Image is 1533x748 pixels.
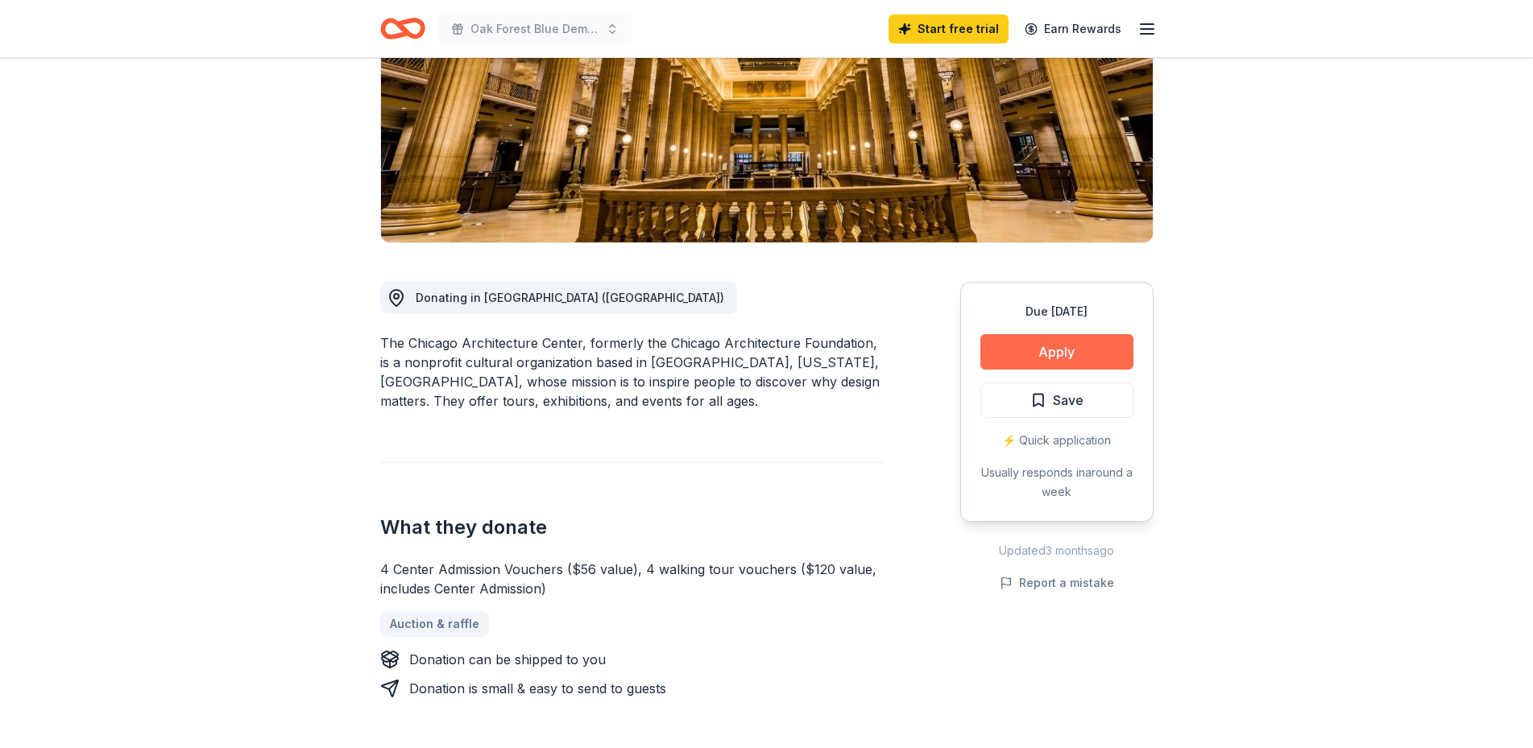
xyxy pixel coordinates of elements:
div: Usually responds in around a week [980,463,1133,502]
button: Report a mistake [1000,573,1114,593]
a: Earn Rewards [1015,14,1131,43]
div: Donation is small & easy to send to guests [409,679,666,698]
button: Save [980,382,1133,418]
button: Apply [980,334,1133,370]
span: Oak Forest Blue Demon 12U Fundraiser [470,19,599,39]
span: Save [1053,390,1083,411]
div: ⚡️ Quick application [980,431,1133,450]
a: Start free trial [889,14,1009,43]
button: Oak Forest Blue Demon 12U Fundraiser [438,13,632,45]
div: Donation can be shipped to you [409,650,606,669]
div: Due [DATE] [980,302,1133,321]
div: The Chicago Architecture Center, formerly the Chicago Architecture Foundation, is a nonprofit cul... [380,333,883,411]
div: Updated 3 months ago [960,541,1154,560]
div: 4 Center Admission Vouchers ($56 value), 4 walking tour vouchers ($120 value, includes Center Adm... [380,560,883,598]
h2: What they donate [380,515,883,540]
span: Donating in [GEOGRAPHIC_DATA] ([GEOGRAPHIC_DATA]) [416,291,724,304]
a: Auction & raffle [380,611,489,637]
a: Home [380,10,425,48]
